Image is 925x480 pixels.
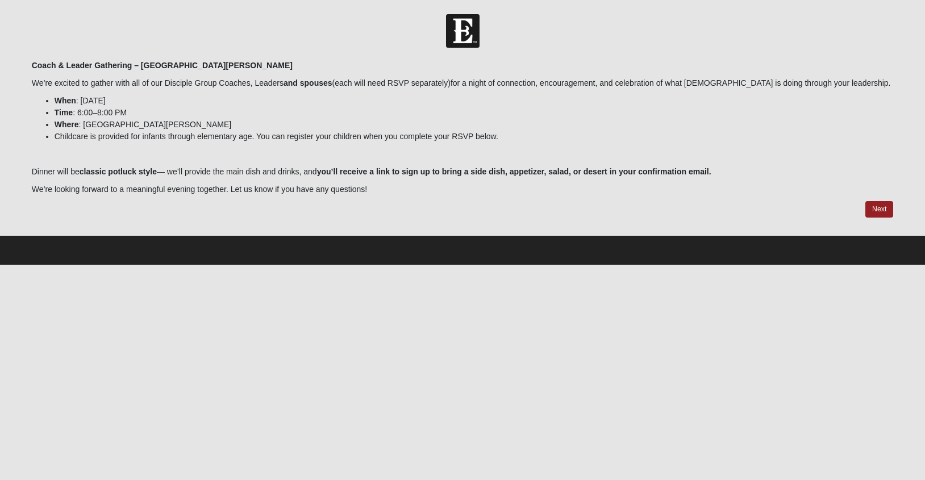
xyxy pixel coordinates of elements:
[55,96,76,105] b: When
[55,120,79,129] b: Where
[865,201,893,218] a: Next
[80,167,157,176] b: classic potluck style
[55,131,894,143] li: Childcare is provided for infants through elementary age. You can register your children when you...
[55,96,106,105] span: : [DATE]
[32,77,894,89] p: We’re excited to gather with all of our Disciple Group Coaches, Leaders (each will need RSVP sepa...
[55,108,73,117] b: Time
[32,61,293,70] b: Coach & Leader Gathering – [GEOGRAPHIC_DATA][PERSON_NAME]
[317,167,711,176] b: you’ll receive a link to sign up to bring a side dish, appetizer, salad, or desert in your confir...
[284,78,332,87] b: and spouses
[32,185,367,194] span: We’re looking forward to a meaningful evening together. Let us know if you have any questions!
[446,14,480,48] img: Church of Eleven22 Logo
[32,166,894,178] p: Dinner will be — we’ll provide the main dish and drinks, and
[55,119,894,131] li: : [GEOGRAPHIC_DATA][PERSON_NAME]
[55,107,894,119] li: : 6:00–8:00 PM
